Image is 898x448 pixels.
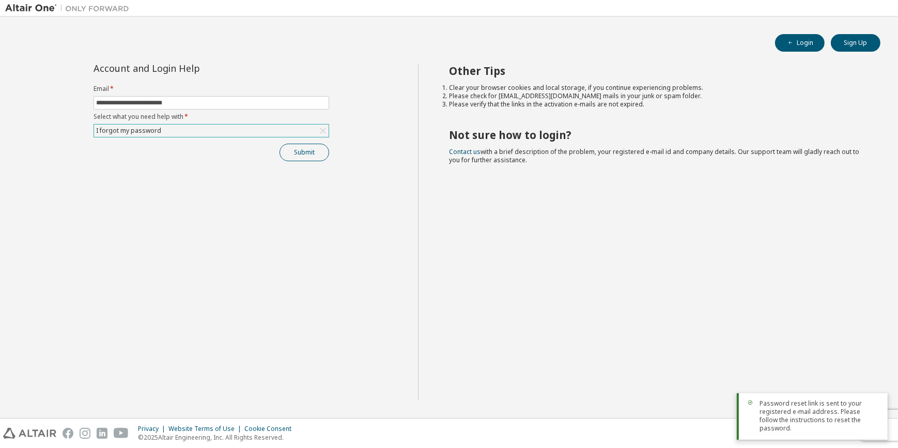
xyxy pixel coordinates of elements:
[94,125,329,137] div: I forgot my password
[5,3,134,13] img: Altair One
[280,144,329,161] button: Submit
[244,425,298,433] div: Cookie Consent
[450,128,862,142] h2: Not sure how to login?
[63,428,73,439] img: facebook.svg
[95,125,163,136] div: I forgot my password
[94,85,329,93] label: Email
[138,425,168,433] div: Privacy
[3,428,56,439] img: altair_logo.svg
[450,64,862,78] h2: Other Tips
[831,34,880,52] button: Sign Up
[94,113,329,121] label: Select what you need help with
[114,428,129,439] img: youtube.svg
[450,100,862,109] li: Please verify that the links in the activation e-mails are not expired.
[450,147,481,156] a: Contact us
[80,428,90,439] img: instagram.svg
[450,84,862,92] li: Clear your browser cookies and local storage, if you continue experiencing problems.
[450,147,860,164] span: with a brief description of the problem, your registered e-mail id and company details. Our suppo...
[775,34,825,52] button: Login
[97,428,107,439] img: linkedin.svg
[760,399,879,432] span: Password reset link is sent to your registered e-mail address. Please follow the instructions to ...
[138,433,298,442] p: © 2025 Altair Engineering, Inc. All Rights Reserved.
[168,425,244,433] div: Website Terms of Use
[94,64,282,72] div: Account and Login Help
[450,92,862,100] li: Please check for [EMAIL_ADDRESS][DOMAIN_NAME] mails in your junk or spam folder.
